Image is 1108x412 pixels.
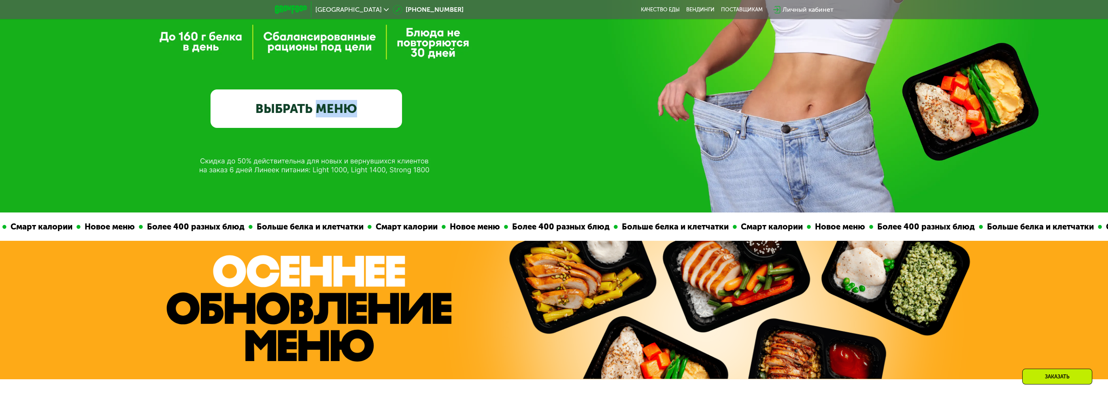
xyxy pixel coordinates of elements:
div: Больше белка и клетчатки [236,221,351,233]
div: Более 400 разных блюд [857,221,963,233]
a: Качество еды [641,6,680,13]
div: Новое меню [64,221,123,233]
a: Вендинги [686,6,715,13]
div: Заказать [1022,369,1092,384]
div: Новое меню [795,221,853,233]
div: Смарт калории [721,221,791,233]
a: [PHONE_NUMBER] [393,5,464,15]
span: [GEOGRAPHIC_DATA] [315,6,382,13]
div: Личный кабинет [783,5,834,15]
div: Больше белка и клетчатки [602,221,717,233]
div: Более 400 разных блюд [492,221,598,233]
div: Более 400 разных блюд [127,221,232,233]
a: ВЫБРАТЬ МЕНЮ [211,89,402,128]
div: Новое меню [430,221,488,233]
div: Больше белка и клетчатки [967,221,1082,233]
div: поставщикам [721,6,763,13]
div: Смарт калории [355,221,425,233]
